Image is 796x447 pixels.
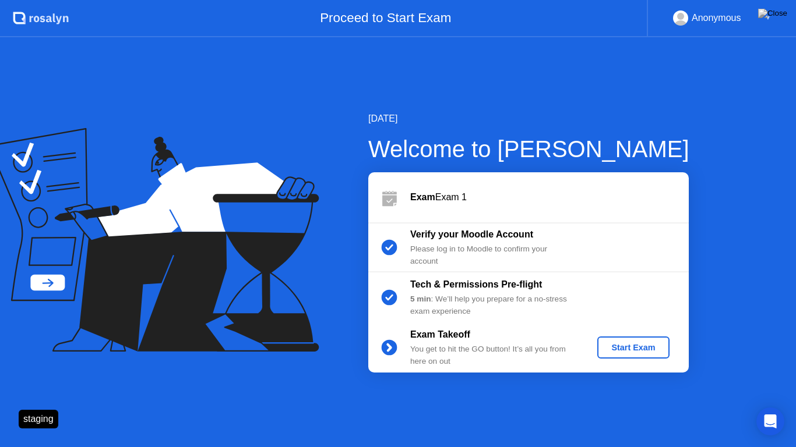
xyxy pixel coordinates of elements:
[410,343,578,367] div: You get to hit the GO button! It’s all you from here on out
[410,190,689,204] div: Exam 1
[410,279,542,289] b: Tech & Permissions Pre-flight
[410,192,435,202] b: Exam
[692,10,741,26] div: Anonymous
[410,295,431,303] b: 5 min
[597,336,669,359] button: Start Exam
[410,229,533,239] b: Verify your Moodle Account
[368,132,689,166] div: Welcome to [PERSON_NAME]
[368,112,689,126] div: [DATE]
[410,243,578,267] div: Please log in to Moodle to confirm your account
[410,293,578,317] div: : We’ll help you prepare for a no-stress exam experience
[410,329,470,339] b: Exam Takeoff
[758,9,787,18] img: Close
[602,343,664,352] div: Start Exam
[19,410,58,428] div: staging
[756,407,784,435] div: Open Intercom Messenger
